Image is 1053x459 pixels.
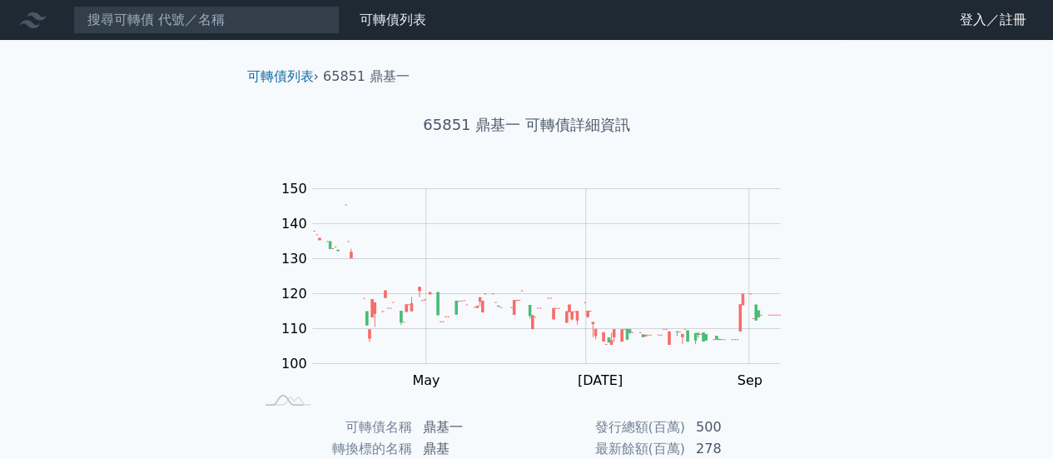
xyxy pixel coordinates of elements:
[281,251,307,267] tspan: 130
[254,417,413,438] td: 可轉債名稱
[970,379,1053,459] iframe: Chat Widget
[281,321,307,337] tspan: 110
[272,181,805,388] g: Chart
[281,216,307,232] tspan: 140
[234,113,820,137] h1: 65851 鼎基一 可轉債詳細資訊
[527,417,686,438] td: 發行總額(百萬)
[247,68,314,84] a: 可轉債列表
[247,67,319,87] li: ›
[323,67,410,87] li: 65851 鼎基一
[970,379,1053,459] div: 聊天小工具
[737,372,762,388] tspan: Sep
[578,372,623,388] tspan: [DATE]
[281,181,307,197] tspan: 150
[360,12,426,27] a: 可轉債列表
[73,6,340,34] input: 搜尋可轉債 代號／名稱
[686,417,800,438] td: 500
[281,356,307,372] tspan: 100
[412,372,440,388] tspan: May
[281,286,307,302] tspan: 120
[413,417,527,438] td: 鼎基一
[946,7,1040,33] a: 登入／註冊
